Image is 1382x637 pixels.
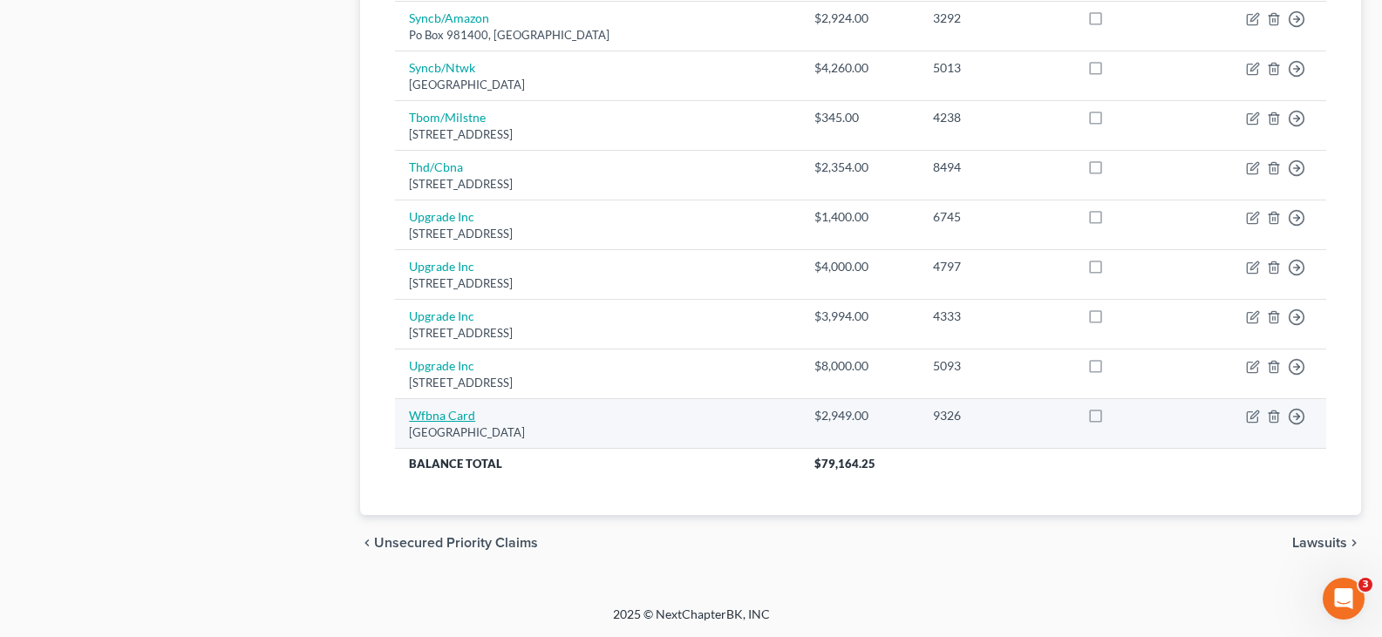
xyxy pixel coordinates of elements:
div: $2,949.00 [814,407,905,424]
div: $345.00 [814,109,905,126]
a: Upgrade Inc [409,259,474,274]
iframe: Intercom live chat [1323,578,1365,620]
div: [GEOGRAPHIC_DATA] [409,424,786,441]
span: 3 [1358,578,1372,592]
button: chevron_left Unsecured Priority Claims [360,536,538,550]
div: 4797 [933,258,1059,275]
div: [STREET_ADDRESS] [409,176,786,193]
div: 2025 © NextChapterBK, INC [194,606,1188,637]
div: $2,924.00 [814,10,905,27]
div: [GEOGRAPHIC_DATA] [409,77,786,93]
i: chevron_left [360,536,374,550]
div: [STREET_ADDRESS] [409,325,786,342]
div: [STREET_ADDRESS] [409,226,786,242]
div: [STREET_ADDRESS] [409,375,786,391]
div: $4,260.00 [814,59,905,77]
div: Po Box 981400, [GEOGRAPHIC_DATA] [409,27,786,44]
div: 9326 [933,407,1059,424]
div: 3292 [933,10,1059,27]
div: [STREET_ADDRESS] [409,275,786,292]
span: Unsecured Priority Claims [374,536,538,550]
div: 5013 [933,59,1059,77]
a: Tbom/Milstne [409,110,486,125]
a: Thd/Cbna [409,159,463,174]
a: Wfbna Card [409,408,475,423]
div: 4333 [933,308,1059,325]
th: Balance Total [395,448,800,479]
div: $8,000.00 [814,357,905,375]
a: Syncb/Ntwk [409,60,475,75]
div: 6745 [933,208,1059,226]
div: 8494 [933,159,1059,176]
div: 4238 [933,109,1059,126]
a: Upgrade Inc [409,308,474,323]
a: Syncb/Amazon [409,10,489,25]
div: $4,000.00 [814,258,905,275]
div: $1,400.00 [814,208,905,226]
span: $79,164.25 [814,457,875,471]
div: $3,994.00 [814,308,905,325]
a: Upgrade Inc [409,358,474,373]
button: Lawsuits chevron_right [1292,536,1361,550]
div: 5093 [933,357,1059,375]
a: Upgrade Inc [409,209,474,224]
div: $2,354.00 [814,159,905,176]
div: [STREET_ADDRESS] [409,126,786,143]
i: chevron_right [1347,536,1361,550]
span: Lawsuits [1292,536,1347,550]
